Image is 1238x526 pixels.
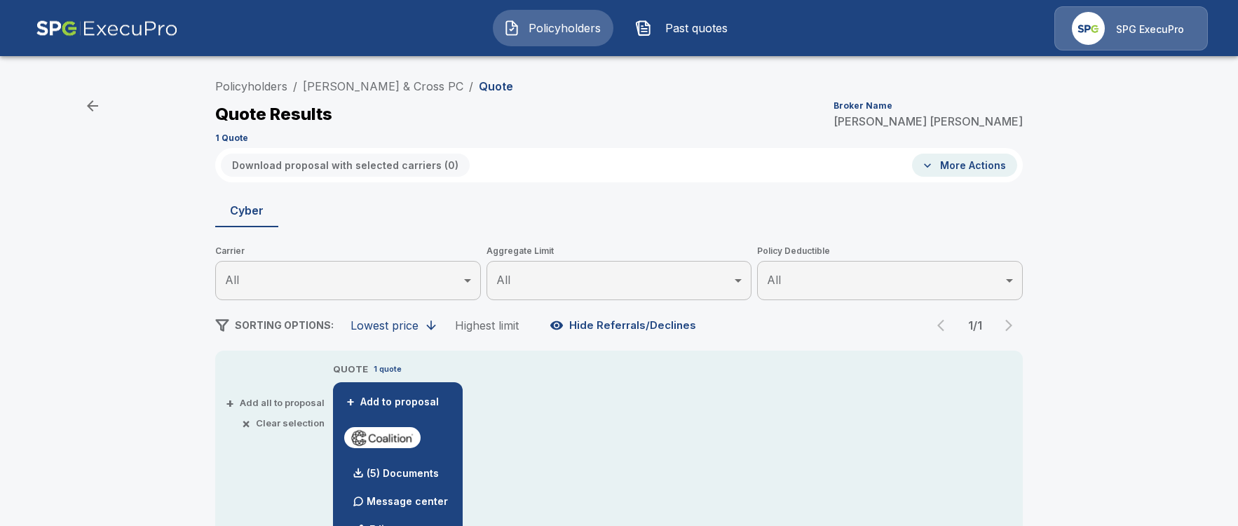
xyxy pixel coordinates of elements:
p: 1 / 1 [961,320,989,331]
a: [PERSON_NAME] & Cross PC [303,79,463,93]
img: Policyholders Icon [503,20,520,36]
a: Agency IconSPG ExecuPro [1054,6,1208,50]
img: Agency Icon [1072,12,1105,45]
span: + [346,397,355,407]
li: / [469,78,473,95]
p: 1 quote [374,363,402,375]
a: Policyholders [215,79,287,93]
span: × [242,419,250,428]
p: [PERSON_NAME] [PERSON_NAME] [834,116,1023,127]
p: Message center [367,494,448,508]
p: Broker Name [834,102,892,110]
button: Hide Referrals/Declines [547,312,702,339]
span: All [767,273,781,287]
button: Policyholders IconPolicyholders [493,10,613,46]
img: AA Logo [36,6,178,50]
button: +Add all to proposal [229,398,325,407]
button: Download proposal with selected carriers (0) [221,154,470,177]
span: Aggregate Limit [487,244,752,258]
span: + [226,398,234,407]
span: Past quotes [658,20,735,36]
span: All [225,273,239,287]
img: coalitioncyberadmitted [350,427,415,448]
p: (5) Documents [367,468,439,478]
p: Quote Results [215,106,332,123]
button: More Actions [912,154,1017,177]
button: ×Clear selection [245,419,325,428]
p: 1 Quote [215,134,248,142]
li: / [293,78,297,95]
button: Past quotes IconPast quotes [625,10,745,46]
span: SORTING OPTIONS: [235,319,334,331]
div: Lowest price [351,318,419,332]
p: Quote [479,81,513,92]
p: QUOTE [333,363,368,377]
button: Cyber [215,194,278,227]
p: SPG ExecuPro [1116,22,1184,36]
img: Past quotes Icon [635,20,652,36]
button: +Add to proposal [344,394,442,410]
span: All [496,273,510,287]
span: Carrier [215,244,481,258]
span: Policyholders [526,20,603,36]
span: Policy Deductible [757,244,1023,258]
nav: breadcrumb [215,78,513,95]
div: Highest limit [455,318,519,332]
